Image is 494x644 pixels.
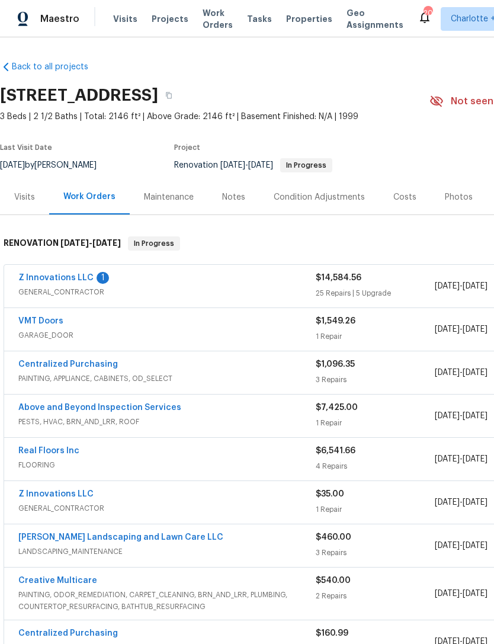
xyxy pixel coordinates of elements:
[174,161,332,169] span: Renovation
[316,547,435,559] div: 3 Repairs
[152,13,188,25] span: Projects
[435,589,460,598] span: [DATE]
[18,274,94,282] a: Z Innovations LLC
[18,286,316,298] span: GENERAL_CONTRACTOR
[18,576,97,585] a: Creative Multicare
[97,272,109,284] div: 1
[435,496,487,508] span: -
[316,331,435,342] div: 1 Repair
[463,412,487,420] span: [DATE]
[435,453,487,465] span: -
[435,455,460,463] span: [DATE]
[316,460,435,472] div: 4 Repairs
[316,629,348,637] span: $160.99
[463,369,487,377] span: [DATE]
[435,540,487,552] span: -
[18,360,118,369] a: Centralized Purchasing
[158,85,179,106] button: Copy Address
[435,542,460,550] span: [DATE]
[316,533,351,542] span: $460.00
[92,239,121,247] span: [DATE]
[18,533,223,542] a: [PERSON_NAME] Landscaping and Lawn Care LLC
[63,191,116,203] div: Work Orders
[463,542,487,550] span: [DATE]
[60,239,89,247] span: [DATE]
[435,588,487,600] span: -
[18,447,79,455] a: Real Floors Inc
[435,410,487,422] span: -
[445,191,473,203] div: Photos
[316,447,355,455] span: $6,541.66
[316,490,344,498] span: $35.00
[463,455,487,463] span: [DATE]
[18,373,316,385] span: PAINTING, APPLIANCE, CABINETS, OD_SELECT
[463,325,487,334] span: [DATE]
[281,162,331,169] span: In Progress
[18,459,316,471] span: FLOORING
[316,504,435,515] div: 1 Repair
[435,323,487,335] span: -
[316,374,435,386] div: 3 Repairs
[435,325,460,334] span: [DATE]
[18,329,316,341] span: GARAGE_DOOR
[248,161,273,169] span: [DATE]
[222,191,245,203] div: Notes
[463,498,487,507] span: [DATE]
[463,589,487,598] span: [DATE]
[463,282,487,290] span: [DATE]
[316,417,435,429] div: 1 Repair
[203,7,233,31] span: Work Orders
[18,502,316,514] span: GENERAL_CONTRACTOR
[347,7,403,31] span: Geo Assignments
[18,589,316,613] span: PAINTING, ODOR_REMEDIATION, CARPET_CLEANING, BRN_AND_LRR, PLUMBING, COUNTERTOP_RESURFACING, BATHT...
[18,490,94,498] a: Z Innovations LLC
[435,282,460,290] span: [DATE]
[4,236,121,251] h6: RENOVATION
[435,369,460,377] span: [DATE]
[316,403,358,412] span: $7,425.00
[286,13,332,25] span: Properties
[316,590,435,602] div: 2 Repairs
[144,191,194,203] div: Maintenance
[435,280,487,292] span: -
[220,161,273,169] span: -
[393,191,416,203] div: Costs
[435,412,460,420] span: [DATE]
[220,161,245,169] span: [DATE]
[18,416,316,428] span: PESTS, HVAC, BRN_AND_LRR, ROOF
[174,144,200,151] span: Project
[316,274,361,282] span: $14,584.56
[129,238,179,249] span: In Progress
[247,15,272,23] span: Tasks
[316,360,355,369] span: $1,096.35
[113,13,137,25] span: Visits
[60,239,121,247] span: -
[316,576,351,585] span: $540.00
[18,403,181,412] a: Above and Beyond Inspection Services
[435,498,460,507] span: [DATE]
[18,546,316,558] span: LANDSCAPING_MAINTENANCE
[14,191,35,203] div: Visits
[274,191,365,203] div: Condition Adjustments
[316,317,355,325] span: $1,549.26
[424,7,432,19] div: 209
[316,287,435,299] div: 25 Repairs | 5 Upgrade
[40,13,79,25] span: Maestro
[18,629,118,637] a: Centralized Purchasing
[435,367,487,379] span: -
[18,317,63,325] a: VMT Doors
